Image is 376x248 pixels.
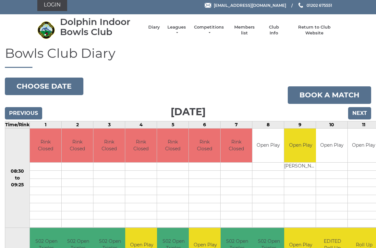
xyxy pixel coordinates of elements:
[148,24,160,30] a: Diary
[221,129,252,163] td: Rink Closed
[93,121,125,128] td: 3
[62,121,93,128] td: 2
[30,129,61,163] td: Rink Closed
[157,121,189,128] td: 5
[348,107,371,119] input: Next
[316,129,347,163] td: Open Play
[221,121,252,128] td: 7
[189,129,220,163] td: Rink Closed
[166,24,187,36] a: Leagues
[125,129,157,163] td: Rink Closed
[290,24,339,36] a: Return to Club Website
[205,2,286,8] a: Email [EMAIL_ADDRESS][DOMAIN_NAME]
[189,121,221,128] td: 6
[30,121,62,128] td: 1
[193,24,224,36] a: Competitions
[5,46,371,68] h1: Bowls Club Diary
[252,121,284,128] td: 8
[62,129,93,163] td: Rink Closed
[298,3,303,8] img: Phone us
[157,129,188,163] td: Rink Closed
[5,107,42,119] input: Previous
[288,86,371,104] a: Book a match
[37,21,55,39] img: Dolphin Indoor Bowls Club
[205,3,211,8] img: Email
[307,3,332,7] span: 01202 675551
[231,24,258,36] a: Members list
[284,163,317,171] td: [PERSON_NAME]
[5,78,83,95] button: Choose date
[5,121,30,128] td: Time/Rink
[297,2,332,8] a: Phone us 01202 675551
[60,17,142,37] div: Dolphin Indoor Bowls Club
[214,3,286,7] span: [EMAIL_ADDRESS][DOMAIN_NAME]
[264,24,283,36] a: Club Info
[125,121,157,128] td: 4
[284,121,316,128] td: 9
[252,129,284,163] td: Open Play
[5,128,30,228] td: 08:30 to 09:25
[284,129,317,163] td: Open Play
[93,129,125,163] td: Rink Closed
[316,121,348,128] td: 10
